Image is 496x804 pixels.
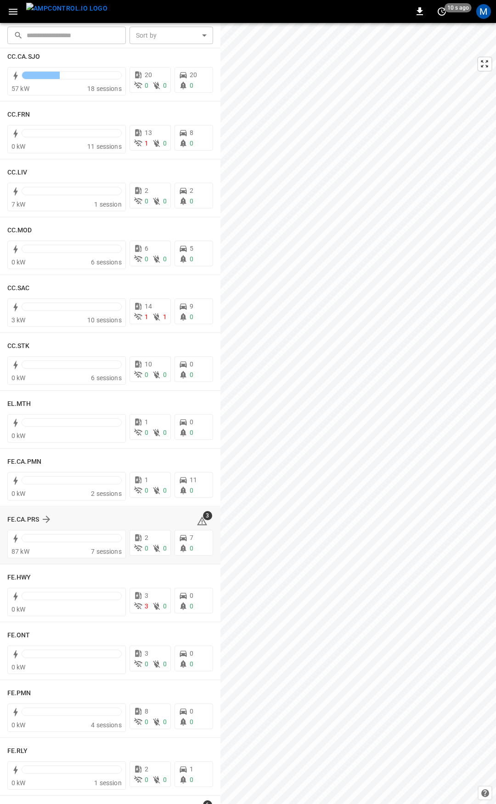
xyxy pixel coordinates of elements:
[11,316,26,324] span: 3 kW
[163,545,167,552] span: 0
[11,663,26,671] span: 0 kW
[11,548,29,555] span: 87 kW
[11,374,26,382] span: 0 kW
[163,197,167,205] span: 0
[434,4,449,19] button: set refresh interval
[163,602,167,610] span: 0
[145,245,148,252] span: 6
[145,429,148,436] span: 0
[145,487,148,494] span: 0
[190,140,193,147] span: 0
[7,746,28,756] h6: FE.RLY
[163,371,167,378] span: 0
[190,660,193,668] span: 0
[145,129,152,136] span: 13
[11,201,26,208] span: 7 kW
[145,418,148,426] span: 1
[7,399,31,409] h6: EL.MTH
[145,71,152,79] span: 20
[145,187,148,194] span: 2
[91,374,122,382] span: 6 sessions
[7,457,41,467] h6: FE.CA.PMN
[91,548,122,555] span: 7 sessions
[26,3,107,14] img: ampcontrol.io logo
[190,71,197,79] span: 20
[163,255,167,263] span: 0
[145,360,152,368] span: 10
[7,341,30,351] h6: CC.STK
[7,573,31,583] h6: FE.HWY
[145,82,148,89] span: 0
[190,129,193,136] span: 8
[190,82,193,89] span: 0
[145,592,148,599] span: 3
[145,776,148,783] span: 0
[11,606,26,613] span: 0 kW
[163,429,167,436] span: 0
[145,255,148,263] span: 0
[94,201,121,208] span: 1 session
[190,245,193,252] span: 5
[145,765,148,773] span: 2
[145,197,148,205] span: 0
[11,721,26,729] span: 0 kW
[11,490,26,497] span: 0 kW
[190,718,193,725] span: 0
[145,660,148,668] span: 0
[7,225,32,236] h6: CC.MOD
[190,602,193,610] span: 0
[190,360,193,368] span: 0
[7,515,39,525] h6: FE.CA.PRS
[145,313,148,320] span: 1
[163,776,167,783] span: 0
[87,316,122,324] span: 10 sessions
[190,313,193,320] span: 0
[220,23,496,804] canvas: Map
[190,708,193,715] span: 0
[7,630,30,641] h6: FE.ONT
[87,143,122,150] span: 11 sessions
[190,487,193,494] span: 0
[190,371,193,378] span: 0
[190,545,193,552] span: 0
[190,197,193,205] span: 0
[91,721,122,729] span: 4 sessions
[11,85,29,92] span: 57 kW
[190,429,193,436] span: 0
[91,259,122,266] span: 6 sessions
[145,602,148,610] span: 3
[190,418,193,426] span: 0
[145,708,148,715] span: 8
[163,313,167,320] span: 1
[190,303,193,310] span: 9
[11,779,26,787] span: 0 kW
[203,511,212,520] span: 3
[7,283,30,293] h6: CC.SAC
[145,650,148,657] span: 3
[11,143,26,150] span: 0 kW
[190,187,193,194] span: 2
[91,490,122,497] span: 2 sessions
[145,371,148,378] span: 0
[163,140,167,147] span: 0
[7,168,28,178] h6: CC.LIV
[145,476,148,484] span: 1
[145,303,152,310] span: 14
[190,592,193,599] span: 0
[190,534,193,541] span: 7
[190,765,193,773] span: 1
[94,779,121,787] span: 1 session
[190,650,193,657] span: 0
[87,85,122,92] span: 18 sessions
[445,3,472,12] span: 10 s ago
[145,140,148,147] span: 1
[11,259,26,266] span: 0 kW
[11,432,26,439] span: 0 kW
[190,476,197,484] span: 11
[163,718,167,725] span: 0
[190,776,193,783] span: 0
[145,718,148,725] span: 0
[163,487,167,494] span: 0
[190,255,193,263] span: 0
[7,52,40,62] h6: CC.CA.SJO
